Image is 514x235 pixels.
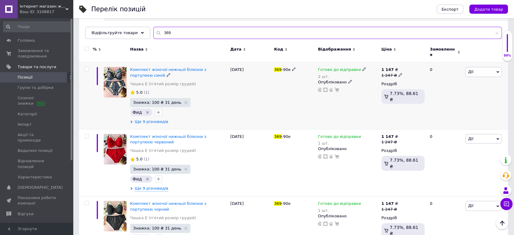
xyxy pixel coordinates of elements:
[133,226,181,230] span: Знижка: 100 ₴ 31 день
[135,186,168,191] span: Ще 9 різновидів
[381,201,398,206] div: ₴
[274,201,282,206] span: 369
[496,217,509,230] button: Наверх
[274,134,282,139] span: 369
[18,85,54,90] span: Групи та добірки
[381,134,394,139] b: 1 147
[145,110,150,115] svg: Видалити мітку
[318,146,378,152] div: Опубліковано
[381,73,402,78] div: 1 247 ₴
[18,222,34,227] span: Покупці
[91,6,146,12] div: Перелік позицій
[381,134,398,139] div: ₴
[18,132,56,143] span: Акції та промокоди
[474,7,503,12] span: Додати товар
[274,47,283,52] span: Код
[229,129,273,196] div: [DATE]
[130,148,196,153] a: Чашка E (п'ятий розмір грудей)
[20,9,73,15] div: Ваш ID: 3106817
[318,134,361,141] span: Готово до відправки
[381,207,398,212] div: 1 247 ₴
[130,215,196,221] a: Чашка E (п'ятий розмір грудей)
[318,201,361,208] span: Готово до відправки
[104,67,127,97] img: Комплект женского нижнего белья с портупеей синий
[381,215,425,221] div: Роздріб
[318,79,378,85] div: Опубліковано
[381,139,398,145] div: 1 247 ₴
[144,90,149,95] span: (1)
[144,157,149,161] span: (1)
[130,81,196,87] a: Чашка E (п'ятий розмір грудей)
[229,62,273,129] div: [DATE]
[442,7,459,12] span: Експорт
[318,47,351,52] span: Відображення
[18,38,35,43] span: Головна
[3,21,71,32] input: Пошук
[153,27,502,39] input: Пошук по назві позиції, артикулу і пошуковим запитам
[18,95,56,106] span: Сезонні знижки
[136,90,143,95] span: 5.0
[92,30,138,35] span: Відфільтруйте товари
[85,27,113,33] span: В наявності
[93,47,97,52] span: %
[318,67,361,74] span: Готово до відправки
[274,67,282,72] span: 369
[500,198,512,210] button: Чат з покупцем
[18,64,56,70] span: Товари та послуги
[381,148,425,153] div: Роздріб
[318,74,366,79] div: 2 шт.
[18,158,56,169] span: Відновлення позицій
[18,174,52,180] span: Характеристики
[145,177,150,181] svg: Видалити мітку
[430,47,456,58] span: Замовлення
[381,201,394,206] b: 1 147
[282,201,290,206] span: -90e
[18,211,33,217] span: Відгуки
[282,67,290,72] span: -90e
[230,47,241,52] span: Дата
[381,67,402,72] div: ₴
[468,136,473,141] span: Дії
[18,195,56,206] span: Показники роботи компанії
[437,5,464,14] button: Експорт
[318,141,361,146] div: 1 шт.
[20,4,65,9] span: Інтернет магазин жіночої нижньої білизни Dominika
[18,185,63,190] span: [DEMOGRAPHIC_DATA]
[18,122,32,127] span: Імпорт
[130,47,144,52] span: Назва
[318,208,361,213] div: 1 шт.
[318,213,378,219] div: Опубліковано
[133,177,142,181] span: Фид
[390,158,418,169] span: 7.73%, 88.61 ₴
[136,157,143,161] span: 5.0
[468,203,473,208] span: Дії
[426,129,464,196] div: 0
[135,119,168,125] span: Ще 9 різновидів
[18,75,33,80] span: Позиції
[390,91,418,102] span: 7.73%, 88.61 ₴
[282,134,290,139] span: -90e
[381,81,425,87] div: Роздріб
[426,62,464,129] div: 0
[469,5,508,14] button: Додати товар
[133,167,181,171] span: Знижка: 100 ₴ 31 день
[130,67,206,77] a: Комплект жіночої нижньої білизни з портупеєю синій
[381,47,392,52] span: Ціна
[502,54,512,58] div: 99%
[104,134,127,164] img: Комплект женского нижнего белья с портупеей красный
[18,111,37,117] span: Категорії
[381,67,394,72] b: 1 147
[133,100,181,104] span: Знижка: 100 ₴ 31 день
[18,48,56,59] span: Замовлення та повідомлення
[130,201,206,211] a: Комплект жіночої нижньої білизни з портупеєю чорний
[18,148,53,153] span: Видалені позиції
[104,201,127,231] img: Комплект женского нижнего белья с портупеей черный
[133,110,142,115] span: Фид
[468,69,473,74] span: Дії
[130,134,206,144] a: Комплект жіночої нижньої білизни з портупеєю червоний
